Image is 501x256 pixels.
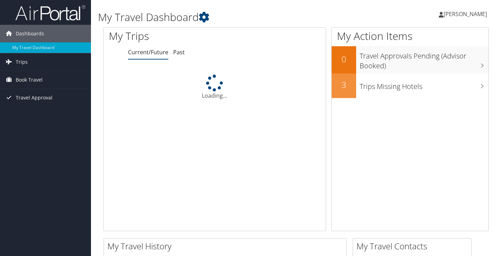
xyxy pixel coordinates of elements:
a: 3Trips Missing Hotels [332,74,488,98]
a: [PERSON_NAME] [439,4,494,25]
div: Loading... [104,75,326,100]
h2: My Travel Contacts [357,240,471,252]
h2: My Travel History [107,240,346,252]
h2: 3 [332,79,356,91]
a: Past [173,48,185,56]
span: Travel Approval [16,89,52,106]
h1: My Travel Dashboard [98,10,362,25]
h2: 0 [332,53,356,65]
img: airportal-logo.png [15,5,85,21]
h3: Trips Missing Hotels [360,78,488,91]
span: Book Travel [16,71,43,89]
span: Dashboards [16,25,44,42]
h1: My Trips [109,29,228,43]
span: [PERSON_NAME] [444,10,487,18]
h1: My Action Items [332,29,488,43]
a: 0Travel Approvals Pending (Advisor Booked) [332,46,488,73]
a: Current/Future [128,48,168,56]
span: Trips [16,53,28,71]
h3: Travel Approvals Pending (Advisor Booked) [360,48,488,71]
